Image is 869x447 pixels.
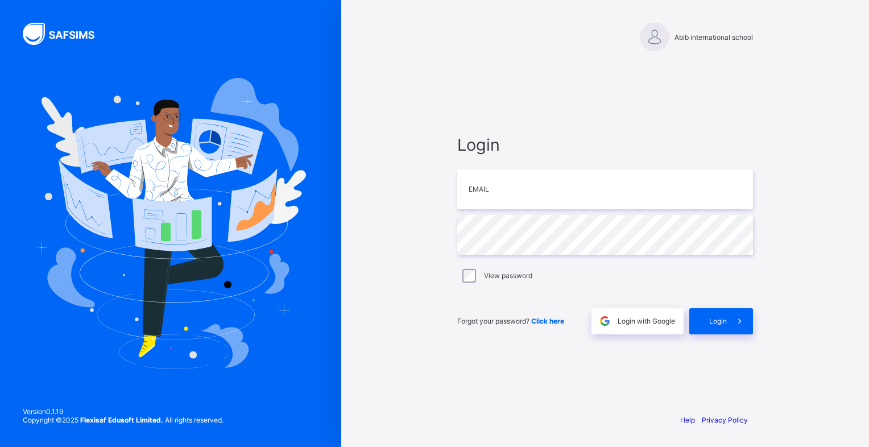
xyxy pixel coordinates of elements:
span: Copyright © 2025 All rights reserved. [23,416,224,424]
a: Click here [531,317,564,325]
label: View password [484,271,532,280]
img: SAFSIMS Logo [23,23,108,45]
span: Login [709,317,727,325]
a: Privacy Policy [702,416,748,424]
img: Hero Image [35,78,306,369]
span: Forgot your password? [457,317,564,325]
span: Login with Google [618,317,675,325]
strong: Flexisaf Edusoft Limited. [80,416,163,424]
span: Version 0.1.19 [23,407,224,416]
span: Login [457,135,753,155]
img: google.396cfc9801f0270233282035f929180a.svg [598,314,611,328]
span: Abib international school [674,33,753,42]
a: Help [680,416,695,424]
